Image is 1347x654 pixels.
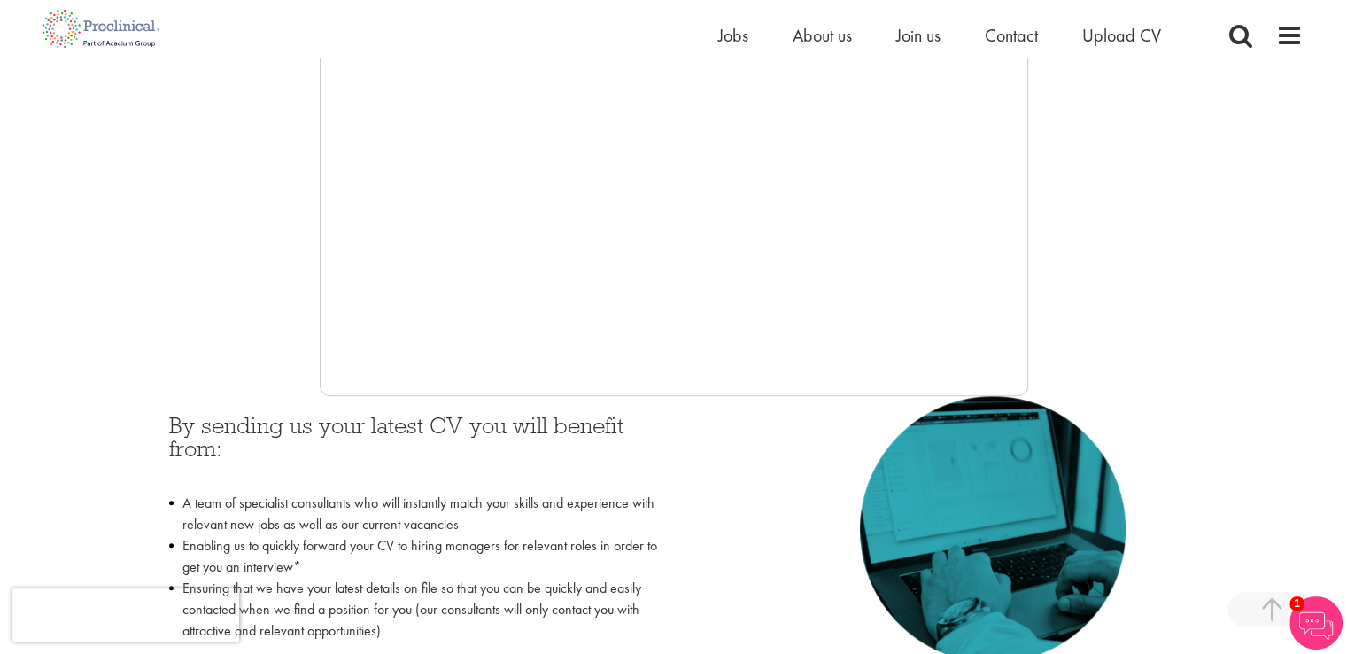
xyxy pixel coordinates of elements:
a: Upload CV [1082,24,1161,47]
a: Jobs [718,24,748,47]
iframe: reCAPTCHA [12,588,239,642]
a: About us [793,24,852,47]
a: Contact [985,24,1038,47]
li: Enabling us to quickly forward your CV to hiring managers for relevant roles in order to get you ... [169,535,661,578]
a: Join us [896,24,941,47]
li: A team of specialist consultants who will instantly match your skills and experience with relevan... [169,493,661,535]
h3: By sending us your latest CV you will benefit from: [169,414,661,484]
img: Chatbot [1289,596,1343,650]
span: 1 [1289,596,1304,611]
